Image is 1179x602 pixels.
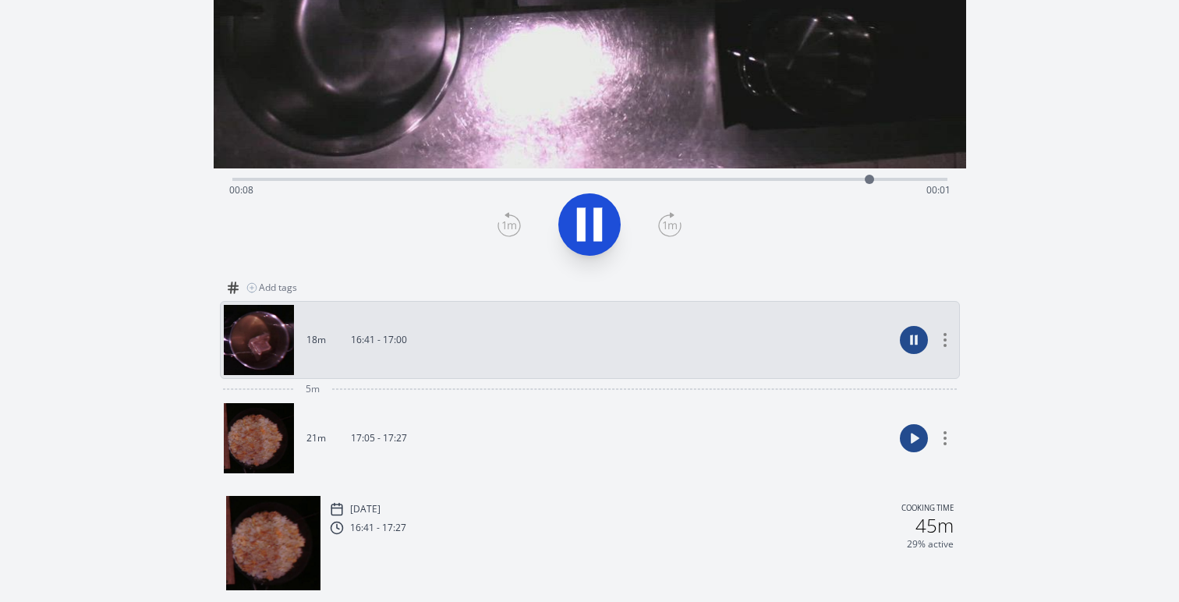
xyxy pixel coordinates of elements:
[229,183,253,197] span: 00:08
[224,403,294,473] img: 250920160512_thumb.jpeg
[226,496,320,590] img: 250920160512_thumb.jpeg
[350,503,381,515] p: [DATE]
[240,275,303,300] button: Add tags
[901,502,954,516] p: Cooking time
[915,516,954,535] h2: 45m
[907,538,954,551] p: 29% active
[351,432,407,444] p: 17:05 - 17:27
[926,183,951,197] span: 00:01
[306,334,326,346] p: 18m
[350,522,406,534] p: 16:41 - 17:27
[306,432,326,444] p: 21m
[351,334,407,346] p: 16:41 - 17:00
[306,383,320,395] span: 5m
[259,282,297,294] span: Add tags
[224,305,294,375] img: 250920154140_thumb.jpeg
